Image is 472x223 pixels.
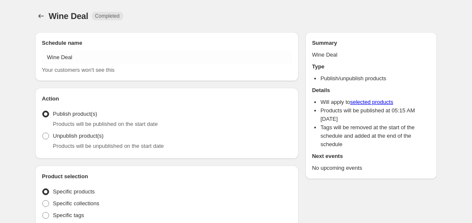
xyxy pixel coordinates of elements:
button: Schedules [35,10,47,22]
h2: Product selection [42,172,292,181]
span: Completed [95,13,120,19]
h2: Action [42,95,292,103]
p: No upcoming events [312,164,430,172]
span: Wine Deal [49,11,88,21]
p: Wine Deal [312,51,430,59]
span: Your customers won't see this [42,67,115,73]
span: Publish product(s) [53,111,97,117]
a: selected products [350,99,393,105]
span: Specific collections [53,200,99,207]
h2: Summary [312,39,430,47]
h2: Schedule name [42,39,292,47]
h2: Details [312,86,430,95]
li: Will apply to [321,98,430,106]
h2: Type [312,63,430,71]
li: Products will be published at 05:15 AM [DATE] [321,106,430,123]
li: Tags will be removed at the start of the schedule and added at the end of the schedule [321,123,430,149]
span: Products will be unpublished on the start date [53,143,164,149]
li: Publish/unpublish products [321,74,430,83]
span: Specific tags [53,212,84,218]
span: Specific products [53,188,95,195]
h2: Next events [312,152,430,160]
span: Products will be published on the start date [53,121,158,127]
span: Unpublish product(s) [53,133,104,139]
